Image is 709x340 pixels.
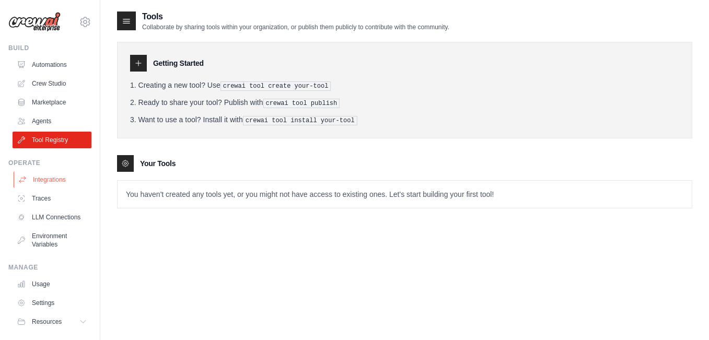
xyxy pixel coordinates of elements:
p: Collaborate by sharing tools within your organization, or publish them publicly to contribute wit... [142,23,449,31]
a: Environment Variables [13,228,91,253]
a: Usage [13,276,91,292]
h2: Tools [142,10,449,23]
h3: Getting Started [153,58,204,68]
a: Automations [13,56,91,73]
div: Build [8,44,91,52]
button: Resources [13,313,91,330]
a: Agents [13,113,91,130]
pre: crewai tool install your-tool [243,116,357,125]
p: You haven't created any tools yet, or you might not have access to existing ones. Let's start bui... [118,181,692,208]
div: Operate [8,159,91,167]
a: LLM Connections [13,209,91,226]
pre: crewai tool publish [263,99,340,108]
pre: crewai tool create your-tool [220,81,331,91]
a: Marketplace [13,94,91,111]
img: Logo [8,12,61,32]
div: Manage [8,263,91,272]
span: Resources [32,318,62,326]
h3: Your Tools [140,158,176,169]
a: Crew Studio [13,75,91,92]
a: Tool Registry [13,132,91,148]
a: Integrations [14,171,92,188]
li: Creating a new tool? Use [130,80,679,91]
a: Traces [13,190,91,207]
li: Want to use a tool? Install it with [130,114,679,125]
a: Settings [13,295,91,311]
li: Ready to share your tool? Publish with [130,97,679,108]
